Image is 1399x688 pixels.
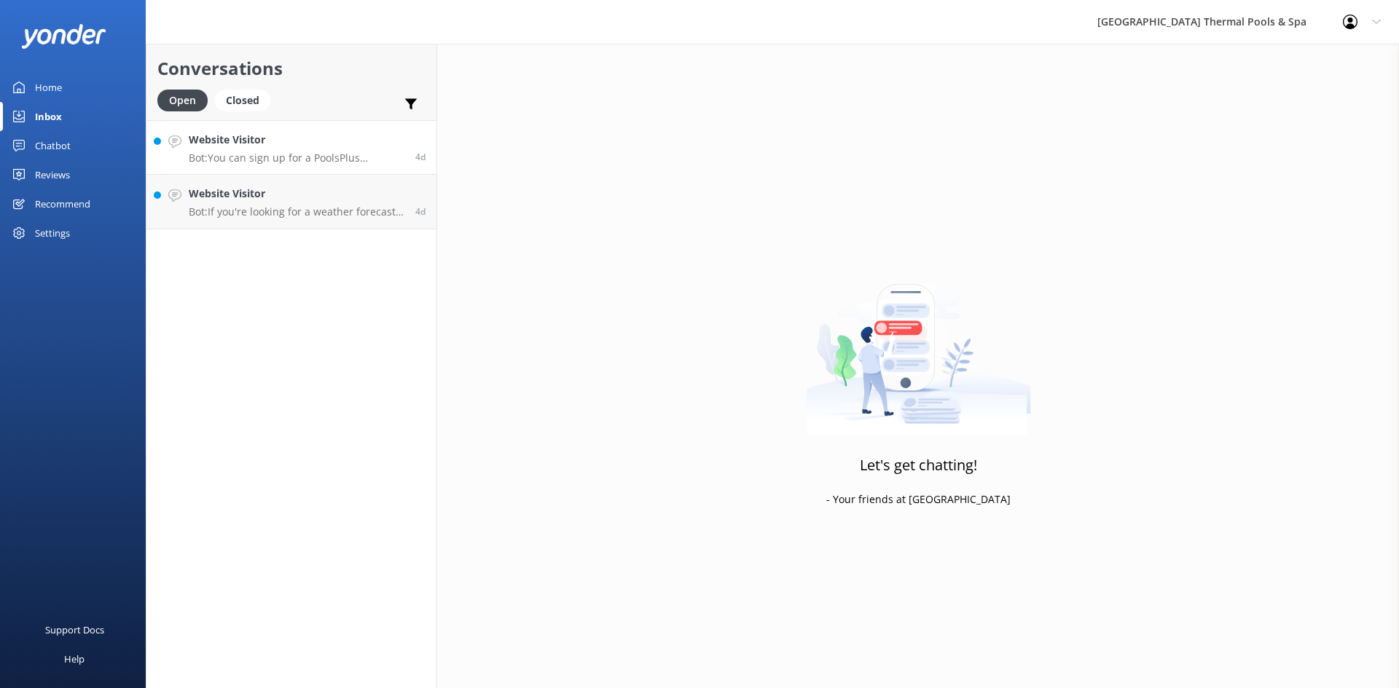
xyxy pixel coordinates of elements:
p: - Your friends at [GEOGRAPHIC_DATA] [826,491,1011,507]
h3: Let's get chatting! [860,454,977,477]
div: Inbox [35,102,62,131]
div: Chatbot [35,131,71,160]
a: Closed [215,92,278,108]
div: Support Docs [45,615,104,644]
h2: Conversations [157,55,426,82]
div: Reviews [35,160,70,189]
img: yonder-white-logo.png [22,24,106,48]
a: Website VisitorBot:If you're looking for a weather forecast, we recommend visiting [URL][DOMAIN_N... [146,175,436,229]
div: Help [64,644,85,673]
div: Closed [215,90,270,111]
div: Settings [35,218,70,248]
p: Bot: You can sign up for a PoolsPlus membership online at [URL][DOMAIN_NAME]. It's free for [DEMO... [189,151,404,165]
span: 10:11pm 12-Aug-2025 (UTC +12:00) Pacific/Auckland [415,205,426,218]
div: Open [157,90,208,111]
p: Bot: If you're looking for a weather forecast, we recommend visiting [URL][DOMAIN_NAME]. [189,205,404,218]
div: Home [35,73,62,102]
img: artwork of a man stealing a conversation from at giant smartphone [806,253,1031,435]
a: Open [157,92,215,108]
h4: Website Visitor [189,132,404,148]
div: Recommend [35,189,90,218]
h4: Website Visitor [189,186,404,202]
a: Website VisitorBot:You can sign up for a PoolsPlus membership online at [URL][DOMAIN_NAME]. It's ... [146,120,436,175]
span: 09:26am 13-Aug-2025 (UTC +12:00) Pacific/Auckland [415,151,426,163]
